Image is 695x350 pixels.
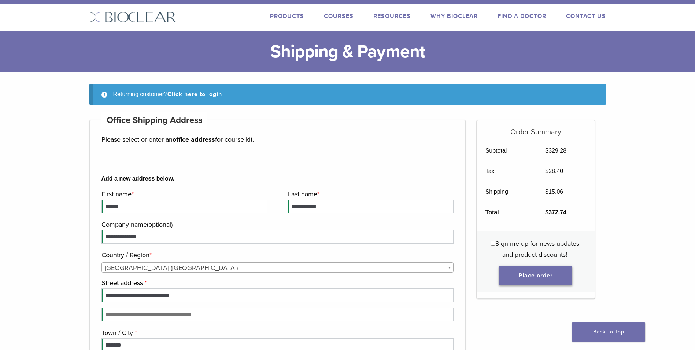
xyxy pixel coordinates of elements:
[270,12,304,20] a: Products
[101,219,452,230] label: Company name
[477,120,595,136] h5: Order Summary
[477,202,537,223] th: Total
[477,141,537,161] th: Subtotal
[102,263,454,273] span: United States (US)
[495,240,579,259] span: Sign me up for news updates and product discounts!
[101,174,454,183] b: Add a new address below.
[499,266,572,285] button: Place order
[101,327,452,338] label: Town / City
[288,189,452,200] label: Last name
[491,241,495,246] input: Sign me up for news updates and product discounts!
[477,182,537,202] th: Shipping
[101,277,452,288] label: Street address
[147,220,173,229] span: (optional)
[101,249,452,260] label: Country / Region
[101,262,454,273] span: Country / Region
[545,168,563,174] bdi: 28.40
[167,91,222,98] a: Click here to login
[173,135,215,143] strong: office address
[430,12,478,20] a: Why Bioclear
[101,112,208,129] h4: Office Shipping Address
[373,12,411,20] a: Resources
[101,134,454,145] p: Please select or enter an for course kit.
[101,189,265,200] label: First name
[498,12,546,20] a: Find A Doctor
[477,161,537,182] th: Tax
[89,12,176,22] img: Bioclear
[324,12,354,20] a: Courses
[545,147,548,154] span: $
[566,12,606,20] a: Contact Us
[545,189,548,195] span: $
[89,84,606,105] div: Returning customer?
[545,168,548,174] span: $
[545,209,548,215] span: $
[545,189,563,195] bdi: 15.06
[572,322,645,342] a: Back To Top
[545,209,566,215] bdi: 372.74
[545,147,566,154] bdi: 329.28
